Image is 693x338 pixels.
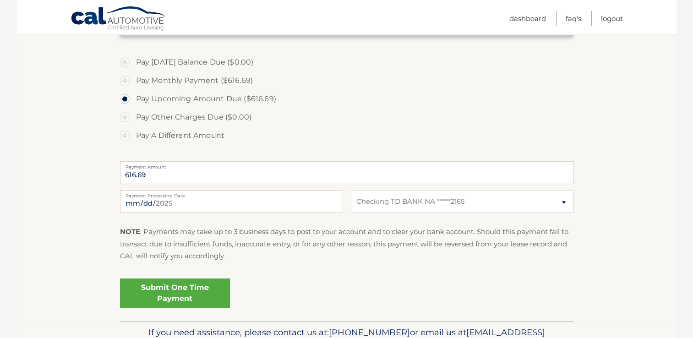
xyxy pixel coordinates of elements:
[71,6,167,33] a: Cal Automotive
[120,161,573,184] input: Payment Amount
[120,226,573,262] p: : Payments may take up to 3 business days to post to your account and to clear your bank account....
[120,278,230,308] a: Submit One Time Payment
[601,11,623,26] a: Logout
[120,108,573,126] label: Pay Other Charges Due ($0.00)
[329,327,410,338] span: [PHONE_NUMBER]
[120,161,573,169] label: Payment Amount
[120,53,573,71] label: Pay [DATE] Balance Due ($0.00)
[120,190,342,197] label: Payment Processing Date
[509,11,546,26] a: Dashboard
[120,90,573,108] label: Pay Upcoming Amount Due ($616.69)
[120,71,573,90] label: Pay Monthly Payment ($616.69)
[120,190,342,213] input: Payment Date
[120,227,140,236] strong: NOTE
[120,126,573,145] label: Pay A Different Amount
[566,11,581,26] a: FAQ's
